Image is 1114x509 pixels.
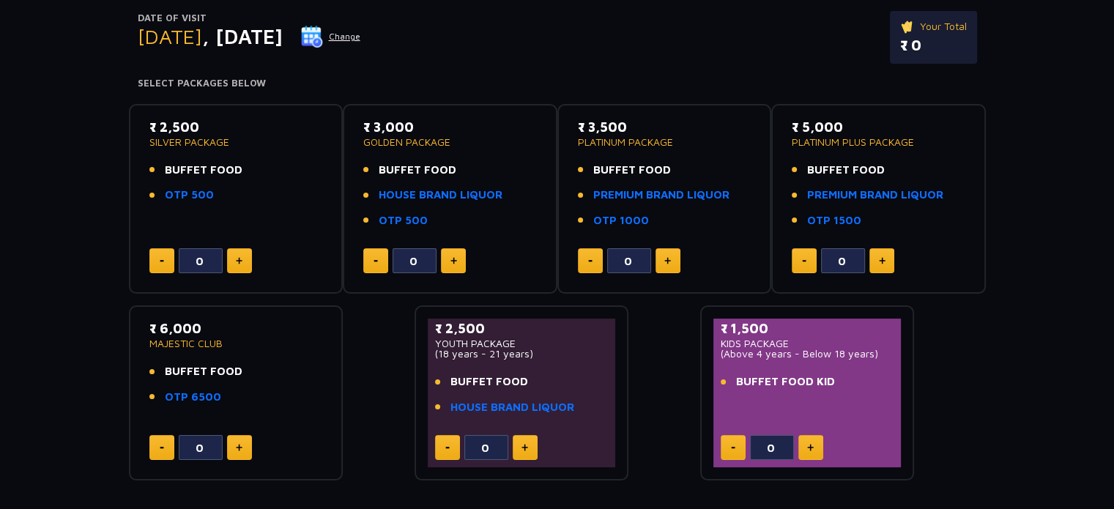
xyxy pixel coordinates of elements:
img: plus [521,444,528,451]
span: [DATE] [138,24,202,48]
span: BUFFET FOOD [165,162,242,179]
p: KIDS PACKAGE [721,338,894,349]
p: ₹ 2,500 [435,319,609,338]
img: minus [445,447,450,449]
span: BUFFET FOOD [450,374,528,390]
p: ₹ 0 [900,34,967,56]
p: ₹ 5,000 [792,117,965,137]
img: plus [807,444,814,451]
img: minus [588,260,593,262]
a: HOUSE BRAND LIQUOR [450,399,574,416]
img: minus [160,260,164,262]
a: OTP 500 [379,212,428,229]
p: GOLDEN PACKAGE [363,137,537,147]
p: ₹ 1,500 [721,319,894,338]
img: minus [731,447,735,449]
p: (18 years - 21 years) [435,349,609,359]
p: PLATINUM PLUS PACKAGE [792,137,965,147]
p: YOUTH PACKAGE [435,338,609,349]
img: plus [236,257,242,264]
a: OTP 500 [165,187,214,204]
img: plus [450,257,457,264]
span: BUFFET FOOD [807,162,885,179]
img: plus [879,257,885,264]
h4: Select Packages Below [138,78,977,89]
a: PREMIUM BRAND LIQUOR [593,187,729,204]
span: BUFFET FOOD [379,162,456,179]
img: ticket [900,18,916,34]
p: MAJESTIC CLUB [149,338,323,349]
p: ₹ 2,500 [149,117,323,137]
p: SILVER PACKAGE [149,137,323,147]
p: Date of Visit [138,11,361,26]
a: OTP 1000 [593,212,649,229]
p: Your Total [900,18,967,34]
img: plus [664,257,671,264]
span: BUFFET FOOD [593,162,671,179]
img: minus [374,260,378,262]
p: ₹ 3,000 [363,117,537,137]
img: plus [236,444,242,451]
p: ₹ 3,500 [578,117,751,137]
span: BUFFET FOOD KID [736,374,835,390]
span: BUFFET FOOD [165,363,242,380]
a: PREMIUM BRAND LIQUOR [807,187,943,204]
p: (Above 4 years - Below 18 years) [721,349,894,359]
span: , [DATE] [202,24,283,48]
a: HOUSE BRAND LIQUOR [379,187,502,204]
button: Change [300,25,361,48]
img: minus [802,260,806,262]
p: PLATINUM PACKAGE [578,137,751,147]
a: OTP 6500 [165,389,221,406]
p: ₹ 6,000 [149,319,323,338]
a: OTP 1500 [807,212,861,229]
img: minus [160,447,164,449]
